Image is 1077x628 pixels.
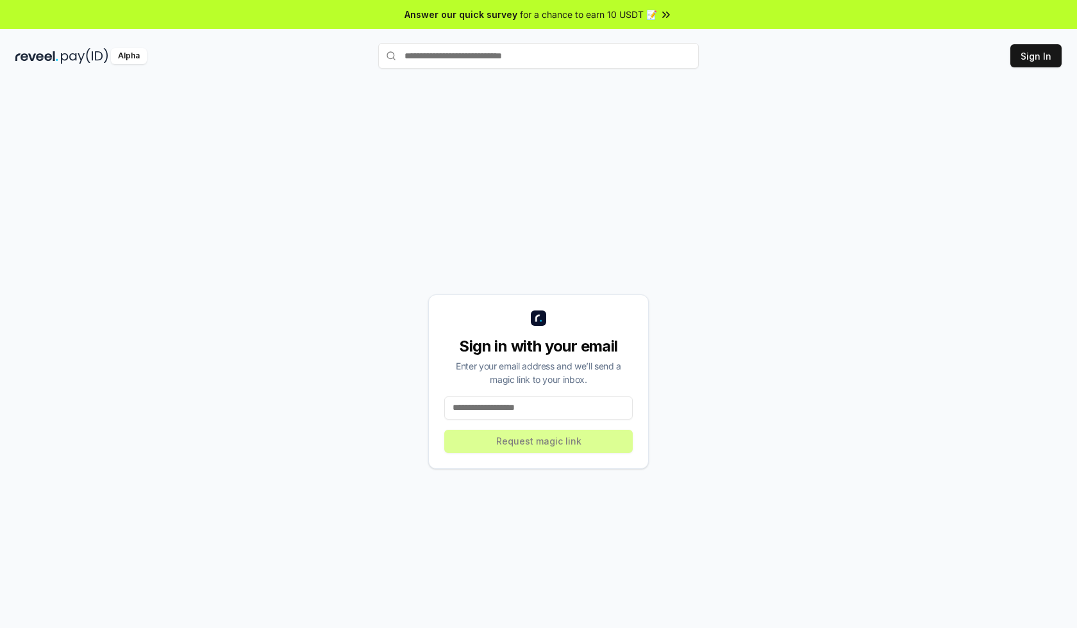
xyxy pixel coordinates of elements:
[61,48,108,64] img: pay_id
[444,336,633,357] div: Sign in with your email
[15,48,58,64] img: reveel_dark
[111,48,147,64] div: Alpha
[531,310,546,326] img: logo_small
[520,8,657,21] span: for a chance to earn 10 USDT 📝
[1010,44,1062,67] button: Sign In
[444,359,633,386] div: Enter your email address and we’ll send a magic link to your inbox.
[405,8,517,21] span: Answer our quick survey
